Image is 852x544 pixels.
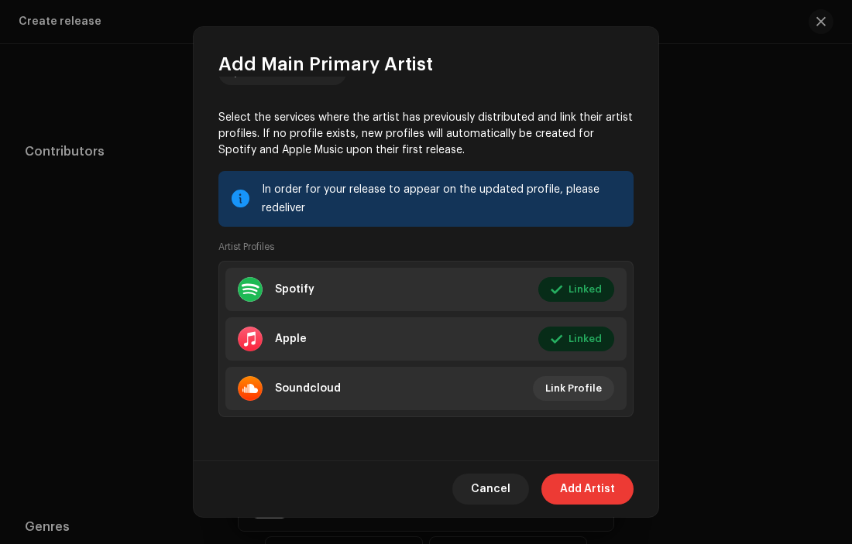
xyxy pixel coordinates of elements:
span: Add Artist [560,474,615,505]
button: Cancel [452,474,529,505]
div: Spotify [275,283,314,296]
span: Linked [569,323,602,354]
button: Linked [538,327,614,351]
button: Linked [538,277,614,302]
span: Cancel [471,474,510,505]
span: Link Profile [545,373,602,404]
span: Add Main Primary Artist [218,52,433,77]
small: Artist Profiles [218,239,274,255]
button: Link Profile [533,376,614,401]
div: Apple [275,333,307,345]
div: Soundcloud [275,382,341,395]
div: In order for your release to appear on the updated profile, please redeliver [262,180,621,217]
button: Add Artist [541,474,634,505]
span: Linked [569,274,602,305]
p: Select the services where the artist has previously distributed and link their artist profiles. I... [218,110,634,159]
